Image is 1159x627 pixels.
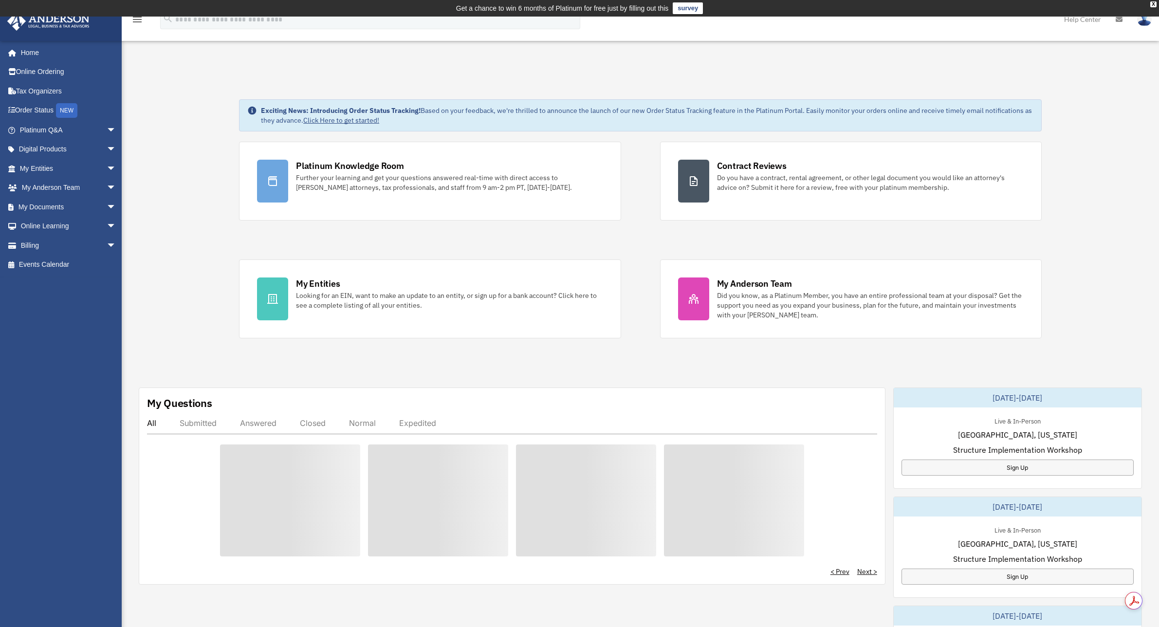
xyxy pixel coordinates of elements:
[901,569,1134,585] a: Sign Up
[239,259,621,338] a: My Entities Looking for an EIN, want to make an update to an entity, or sign up for a bank accoun...
[107,159,126,179] span: arrow_drop_down
[7,255,131,275] a: Events Calendar
[1150,1,1157,7] div: close
[7,197,131,217] a: My Documentsarrow_drop_down
[456,2,669,14] div: Get a chance to win 6 months of Platinum for free just by filling out this
[7,43,126,62] a: Home
[296,277,340,290] div: My Entities
[7,101,131,121] a: Order StatusNEW
[987,524,1049,535] div: Live & In-Person
[147,396,212,410] div: My Questions
[240,418,276,428] div: Answered
[717,277,792,290] div: My Anderson Team
[717,173,1024,192] div: Do you have a contract, rental agreement, or other legal document you would like an attorney's ad...
[958,538,1077,550] span: [GEOGRAPHIC_DATA], [US_STATE]
[953,553,1082,565] span: Structure Implementation Workshop
[901,460,1134,476] a: Sign Up
[1137,12,1152,26] img: User Pic
[296,291,603,310] div: Looking for an EIN, want to make an update to an entity, or sign up for a bank account? Click her...
[987,415,1049,425] div: Live & In-Person
[717,160,787,172] div: Contract Reviews
[147,418,156,428] div: All
[131,14,143,25] i: menu
[399,418,436,428] div: Expedited
[107,120,126,140] span: arrow_drop_down
[107,140,126,160] span: arrow_drop_down
[180,418,217,428] div: Submitted
[261,106,421,115] strong: Exciting News: Introducing Order Status Tracking!
[239,142,621,221] a: Platinum Knowledge Room Further your learning and get your questions answered real-time with dire...
[131,17,143,25] a: menu
[7,159,131,178] a: My Entitiesarrow_drop_down
[7,120,131,140] a: Platinum Q&Aarrow_drop_down
[56,103,77,118] div: NEW
[107,217,126,237] span: arrow_drop_down
[7,140,131,159] a: Digital Productsarrow_drop_down
[894,606,1141,626] div: [DATE]-[DATE]
[894,497,1141,516] div: [DATE]-[DATE]
[303,116,379,125] a: Click Here to get started!
[857,567,877,576] a: Next >
[107,178,126,198] span: arrow_drop_down
[894,388,1141,407] div: [DATE]-[DATE]
[7,81,131,101] a: Tax Organizers
[660,259,1042,338] a: My Anderson Team Did you know, as a Platinum Member, you have an entire professional team at your...
[300,418,326,428] div: Closed
[953,444,1082,456] span: Structure Implementation Workshop
[4,12,92,31] img: Anderson Advisors Platinum Portal
[107,197,126,217] span: arrow_drop_down
[163,13,173,24] i: search
[7,178,131,198] a: My Anderson Teamarrow_drop_down
[7,236,131,255] a: Billingarrow_drop_down
[107,236,126,256] span: arrow_drop_down
[660,142,1042,221] a: Contract Reviews Do you have a contract, rental agreement, or other legal document you would like...
[7,62,131,82] a: Online Ordering
[296,173,603,192] div: Further your learning and get your questions answered real-time with direct access to [PERSON_NAM...
[349,418,376,428] div: Normal
[261,106,1033,125] div: Based on your feedback, we're thrilled to announce the launch of our new Order Status Tracking fe...
[673,2,703,14] a: survey
[7,217,131,236] a: Online Learningarrow_drop_down
[830,567,849,576] a: < Prev
[958,429,1077,441] span: [GEOGRAPHIC_DATA], [US_STATE]
[717,291,1024,320] div: Did you know, as a Platinum Member, you have an entire professional team at your disposal? Get th...
[296,160,404,172] div: Platinum Knowledge Room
